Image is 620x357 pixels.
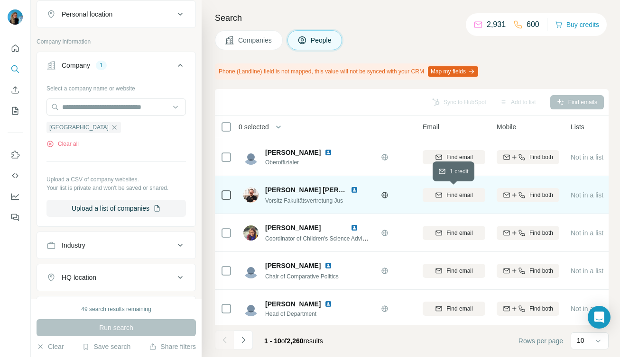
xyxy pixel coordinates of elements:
[311,36,333,45] span: People
[37,298,195,321] button: Annual revenue ($)
[265,148,321,157] span: [PERSON_NAME]
[423,302,485,316] button: Find email
[324,262,332,269] img: LinkedIn logo
[37,234,195,257] button: Industry
[529,229,553,237] span: Find both
[423,264,485,278] button: Find email
[529,153,553,161] span: Find both
[324,300,332,308] img: LinkedIn logo
[215,11,609,25] h4: Search
[243,225,259,241] img: Avatar
[62,61,90,70] div: Company
[527,19,539,30] p: 600
[497,302,559,316] button: Find both
[8,40,23,57] button: Quick start
[37,3,195,26] button: Personal location
[446,153,472,161] span: Find email
[62,9,112,19] div: Personal location
[571,267,603,275] span: Not in a list
[239,122,269,132] span: 0 selected
[234,330,253,349] button: Navigate to next page
[8,9,23,25] img: Avatar
[428,66,478,77] button: Map my fields
[571,305,603,312] span: Not in a list
[8,81,23,98] button: Enrich CSV
[8,209,23,226] button: Feedback
[243,301,259,316] img: Avatar
[264,337,323,345] span: results
[487,19,506,30] p: 2,931
[351,186,358,194] img: LinkedIn logo
[571,229,603,237] span: Not in a list
[265,234,459,242] span: Coordinator of Children's Science Advisory Board (Kinderbeirat) at Junge Uni
[62,241,85,250] div: Industry
[265,261,321,270] span: [PERSON_NAME]
[243,263,259,278] img: Avatar
[265,186,379,194] span: [PERSON_NAME] [PERSON_NAME]
[529,191,553,199] span: Find both
[8,61,23,78] button: Search
[265,310,343,318] span: Head of Department
[37,54,195,80] button: Company1
[8,167,23,184] button: Use Surfe API
[446,304,472,313] span: Find email
[529,304,553,313] span: Find both
[82,342,130,351] button: Save search
[497,150,559,164] button: Find both
[149,342,196,351] button: Share filters
[81,305,151,313] div: 49 search results remaining
[588,306,611,329] div: Open Intercom Messenger
[571,191,603,199] span: Not in a list
[497,264,559,278] button: Find both
[37,342,64,351] button: Clear
[446,267,472,275] span: Find email
[37,266,195,289] button: HQ location
[46,80,186,93] div: Select a company name or website
[46,184,186,192] p: Your list is private and won't be saved or shared.
[497,226,559,240] button: Find both
[8,146,23,163] button: Use Surfe on LinkedIn
[265,299,321,309] span: [PERSON_NAME]
[46,200,186,217] button: Upload a list of companies
[265,273,339,280] span: Chair of Comparative Politics
[238,36,273,45] span: Companies
[265,224,321,232] span: [PERSON_NAME]
[423,188,485,202] button: Find email
[37,37,196,46] p: Company information
[46,140,79,148] button: Clear all
[497,188,559,202] button: Find both
[281,337,287,345] span: of
[264,337,281,345] span: 1 - 10
[324,149,332,156] img: LinkedIn logo
[577,336,584,345] p: 10
[497,122,516,132] span: Mobile
[49,123,109,132] span: [GEOGRAPHIC_DATA]
[8,102,23,119] button: My lists
[351,224,358,232] img: LinkedIn logo
[423,122,439,132] span: Email
[446,229,472,237] span: Find email
[571,153,603,161] span: Not in a list
[215,63,480,80] div: Phone (Landline) field is not mapped, this value will not be synced with your CRM
[62,273,96,282] div: HQ location
[265,158,343,167] span: Oberoffizialer
[529,267,553,275] span: Find both
[518,336,563,346] span: Rows per page
[8,188,23,205] button: Dashboard
[287,337,304,345] span: 2,260
[243,187,259,203] img: Avatar
[571,122,584,132] span: Lists
[555,18,599,31] button: Buy credits
[423,226,485,240] button: Find email
[96,61,107,70] div: 1
[46,175,186,184] p: Upload a CSV of company websites.
[423,150,485,164] button: Find email
[446,191,472,199] span: Find email
[243,150,259,165] img: Avatar
[265,197,343,204] span: Vorsitz Fakultätsvertretung Jus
